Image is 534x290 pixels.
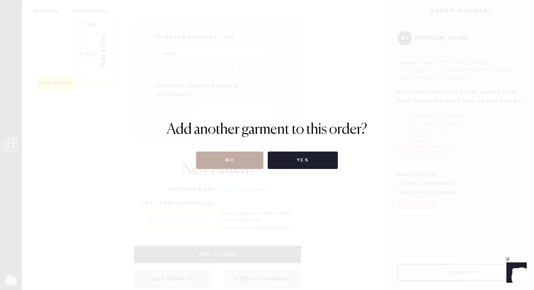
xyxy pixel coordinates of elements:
[499,257,531,289] iframe: Front Chat
[196,152,263,169] button: No
[167,121,367,138] h1: Add another garment to this order?
[268,152,338,169] button: Yes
